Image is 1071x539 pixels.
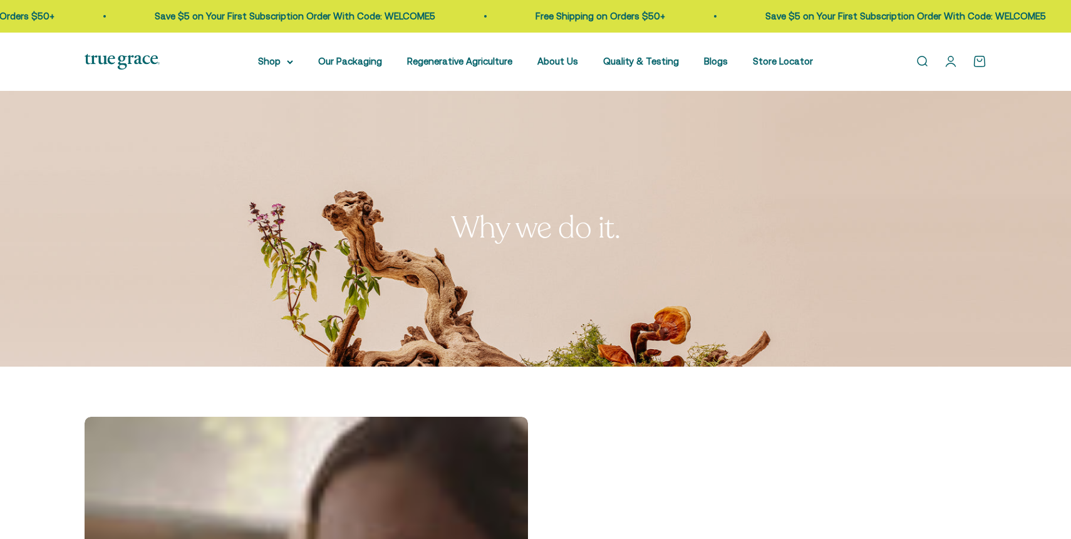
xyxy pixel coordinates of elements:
[407,56,512,66] a: Regenerative Agriculture
[318,56,382,66] a: Our Packaging
[535,11,665,21] a: Free Shipping on Orders $50+
[765,9,1045,24] p: Save $5 on Your First Subscription Order With Code: WELCOME5
[537,56,578,66] a: About Us
[753,56,813,66] a: Store Locator
[704,56,728,66] a: Blogs
[603,56,679,66] a: Quality & Testing
[154,9,435,24] p: Save $5 on Your First Subscription Order With Code: WELCOME5
[451,207,621,248] split-lines: Why we do it.
[258,54,293,69] summary: Shop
